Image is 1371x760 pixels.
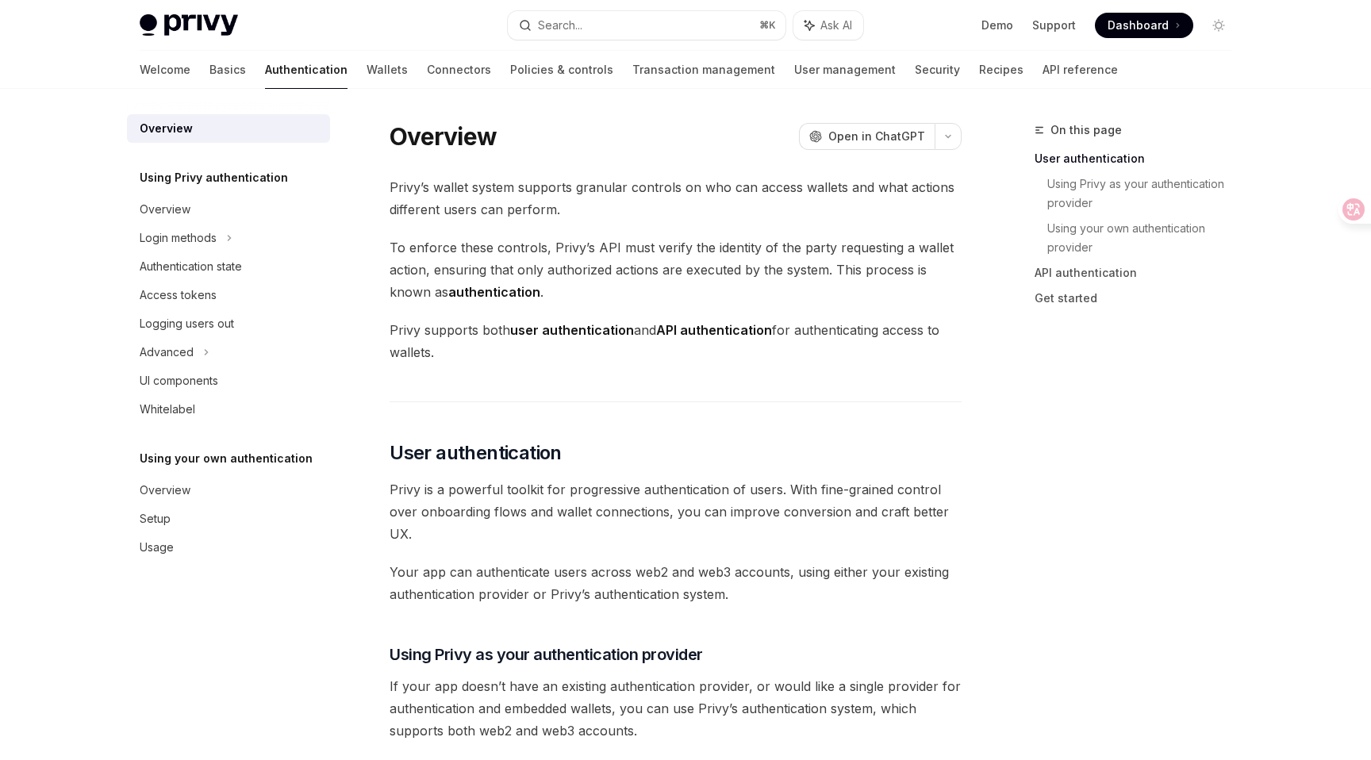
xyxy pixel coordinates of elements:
a: Logging users out [127,309,330,338]
a: Welcome [140,51,190,89]
div: Login methods [140,228,217,248]
a: Dashboard [1095,13,1193,38]
button: Search...⌘K [508,11,785,40]
a: Using your own authentication provider [1047,216,1244,260]
a: Support [1032,17,1076,33]
span: On this page [1050,121,1122,140]
div: UI components [140,371,218,390]
a: API authentication [1035,260,1244,286]
div: Search... [538,16,582,35]
span: Your app can authenticate users across web2 and web3 accounts, using either your existing authent... [390,561,962,605]
span: Privy’s wallet system supports granular controls on who can access wallets and what actions diffe... [390,176,962,221]
div: Usage [140,538,174,557]
div: Access tokens [140,286,217,305]
a: Whitelabel [127,395,330,424]
strong: API authentication [656,322,772,338]
span: Privy is a powerful toolkit for progressive authentication of users. With fine-grained control ov... [390,478,962,545]
a: Overview [127,195,330,224]
span: Privy supports both and for authenticating access to wallets. [390,319,962,363]
a: Usage [127,533,330,562]
span: If your app doesn’t have an existing authentication provider, or would like a single provider for... [390,675,962,742]
button: Open in ChatGPT [799,123,935,150]
a: Basics [209,51,246,89]
div: Overview [140,200,190,219]
img: light logo [140,14,238,36]
div: Advanced [140,343,194,362]
a: User authentication [1035,146,1244,171]
strong: user authentication [510,322,634,338]
div: Authentication state [140,257,242,276]
div: Whitelabel [140,400,195,419]
span: Dashboard [1108,17,1169,33]
span: Ask AI [820,17,852,33]
span: Open in ChatGPT [828,129,925,144]
span: Using Privy as your authentication provider [390,643,703,666]
button: Toggle dark mode [1206,13,1231,38]
a: Access tokens [127,281,330,309]
a: UI components [127,367,330,395]
a: Overview [127,476,330,505]
h5: Using Privy authentication [140,168,288,187]
a: Transaction management [632,51,775,89]
button: Ask AI [793,11,863,40]
a: Policies & controls [510,51,613,89]
span: ⌘ K [759,19,776,32]
div: Logging users out [140,314,234,333]
a: Using Privy as your authentication provider [1047,171,1244,216]
a: Security [915,51,960,89]
a: Demo [981,17,1013,33]
span: To enforce these controls, Privy’s API must verify the identity of the party requesting a wallet ... [390,236,962,303]
a: API reference [1043,51,1118,89]
div: Overview [140,119,193,138]
a: Authentication state [127,252,330,281]
span: User authentication [390,440,562,466]
a: Connectors [427,51,491,89]
a: Setup [127,505,330,533]
a: Authentication [265,51,348,89]
a: Recipes [979,51,1023,89]
a: Wallets [367,51,408,89]
h5: Using your own authentication [140,449,313,468]
a: User management [794,51,896,89]
h1: Overview [390,122,497,151]
strong: authentication [448,284,540,300]
div: Overview [140,481,190,500]
a: Get started [1035,286,1244,311]
div: Setup [140,509,171,528]
a: Overview [127,114,330,143]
